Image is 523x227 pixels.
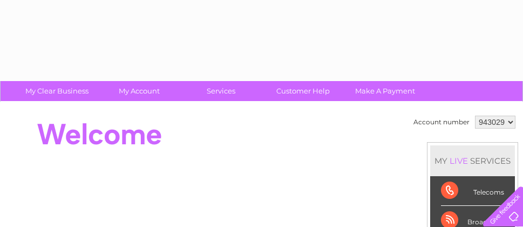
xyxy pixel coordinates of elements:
a: Services [176,81,266,101]
a: My Clear Business [12,81,101,101]
a: Customer Help [259,81,348,101]
a: Make A Payment [341,81,430,101]
div: LIVE [447,156,470,166]
div: Telecoms [441,176,504,206]
td: Account number [411,113,472,131]
div: MY SERVICES [430,145,515,176]
a: My Account [94,81,184,101]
